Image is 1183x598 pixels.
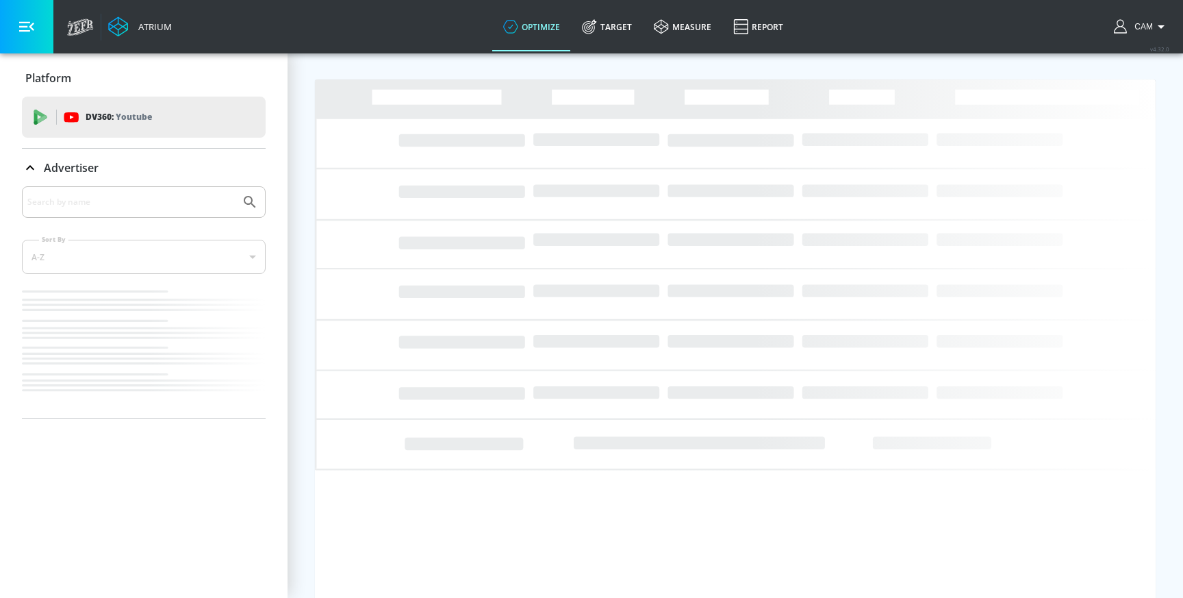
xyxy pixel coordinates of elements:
[1114,18,1169,35] button: Cam
[571,2,643,51] a: Target
[86,110,152,125] p: DV360:
[22,186,266,418] div: Advertiser
[108,16,172,37] a: Atrium
[492,2,571,51] a: optimize
[39,235,68,244] label: Sort By
[25,71,71,86] p: Platform
[643,2,722,51] a: measure
[722,2,794,51] a: Report
[27,193,235,211] input: Search by name
[116,110,152,124] p: Youtube
[22,97,266,138] div: DV360: Youtube
[44,160,99,175] p: Advertiser
[133,21,172,33] div: Atrium
[1150,45,1169,53] span: v 4.32.0
[1129,22,1153,32] span: login as: cam.dublin@zefr.com
[22,240,266,274] div: A-Z
[22,285,266,418] nav: list of Advertiser
[22,149,266,187] div: Advertiser
[22,59,266,97] div: Platform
